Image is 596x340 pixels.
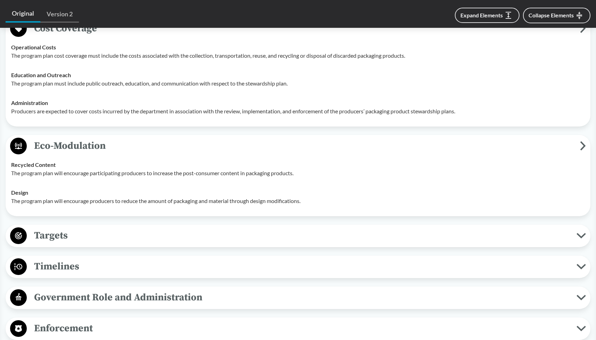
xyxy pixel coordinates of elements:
[8,20,588,38] button: Cost Coverage
[40,6,79,22] a: Version 2
[8,227,588,245] button: Targets
[11,161,56,168] strong: Recycled Content
[11,189,28,196] strong: Design
[27,321,577,336] span: Enforcement
[11,99,48,106] strong: Administration
[27,21,580,36] span: Cost Coverage
[27,138,580,154] span: Eco-Modulation
[8,320,588,338] button: Enforcement
[11,197,585,205] p: The program plan will encourage producers to reduce the amount of packaging and material through ...
[523,8,590,23] button: Collapse Elements
[11,44,56,50] strong: Operational Costs
[11,79,585,88] p: The program plan must include public outreach, education, and communication with respect to the s...
[8,258,588,276] button: Timelines
[6,6,40,23] a: Original
[455,8,520,23] button: Expand Elements
[27,228,577,243] span: Targets
[11,72,71,78] strong: Education and Outreach
[11,169,585,177] p: The program plan will encourage participating producers to increase the post-consumer content in ...
[11,51,585,60] p: The program plan cost coverage must include the costs associated with the collection, transportat...
[8,289,588,307] button: Government Role and Administration
[27,259,577,274] span: Timelines
[11,107,585,115] p: Producers are expected to cover costs incurred by the department in association with the review, ...
[8,137,588,155] button: Eco-Modulation
[27,290,577,305] span: Government Role and Administration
